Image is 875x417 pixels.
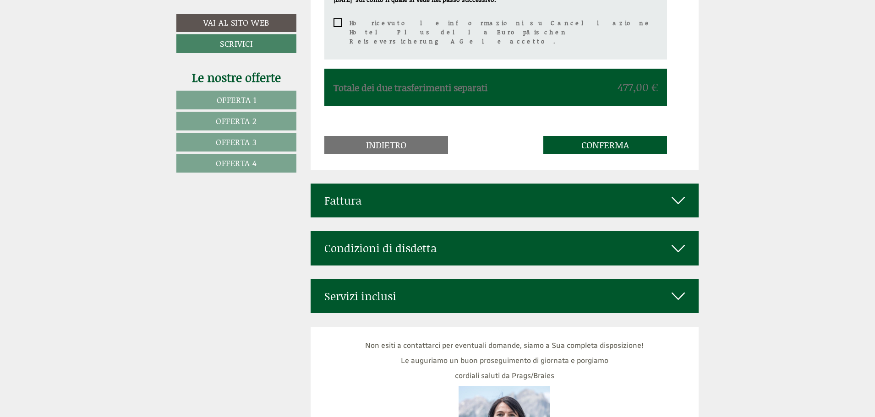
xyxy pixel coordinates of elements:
p: cordiali saluti da Prags/Braies [324,371,685,381]
a: Indietro [324,136,448,154]
div: Condizioni di disdetta [311,231,699,265]
a: Scrivici [176,34,296,53]
span: Ho ricevuto le informazioni su Cancellazione Hotel Plus della Europäischen Reiseversicherung AG e... [334,18,658,46]
a: Vai al sito web [176,14,296,32]
span: Offerta 2 [216,115,257,127]
div: Le nostre offerte [176,69,296,86]
span: Offerta 3 [216,136,257,148]
p: Le auguriamo un buon proseguimento di giornata e porgiamo [324,356,685,366]
a: Conferma [543,136,667,154]
span: 477,00 € [591,81,658,93]
div: Fattura [311,184,699,217]
p: Non esiti a contattarci per eventuali domande, siamo a Sua completa disposizione! [324,341,685,351]
span: Offerta 4 [216,157,257,169]
div: Servizi inclusi [311,279,699,313]
span: Totale dei due trasferimenti separati [334,81,591,93]
span: Offerta 1 [217,94,257,106]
